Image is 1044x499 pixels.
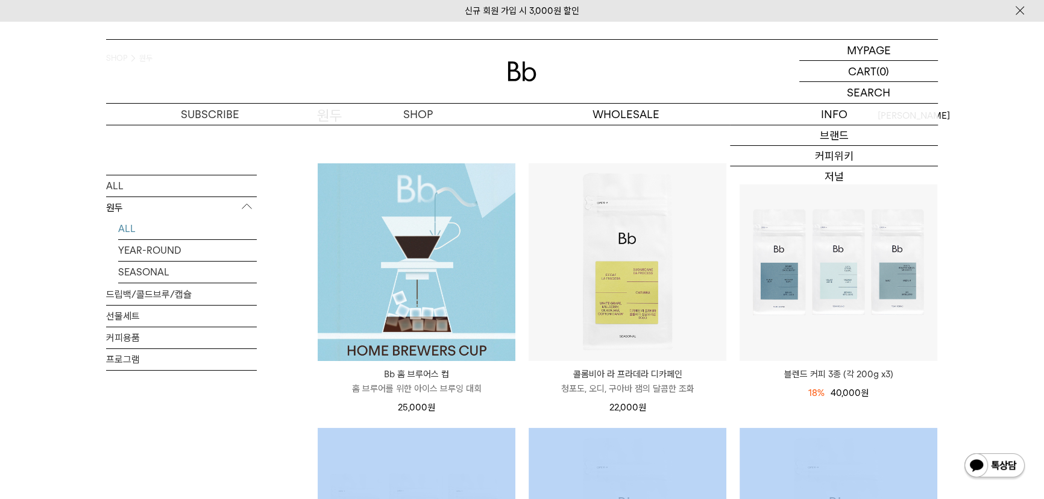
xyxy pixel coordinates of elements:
p: INFO [730,104,938,125]
img: 로고 [508,61,536,81]
p: 콜롬비아 라 프라데라 디카페인 [529,367,726,381]
a: YEAR-ROUND [118,240,257,261]
p: 청포도, 오디, 구아바 잼의 달콤한 조화 [529,381,726,396]
p: Bb 홈 브루어스 컵 [318,367,515,381]
a: Bb 홈 브루어스 컵 홈 브루어를 위한 아이스 브루잉 대회 [318,367,515,396]
p: CART [848,61,876,81]
a: ALL [106,175,257,196]
p: SEARCH [847,82,890,103]
p: WHOLESALE [522,104,730,125]
a: 드립백/콜드브루/캡슐 [106,284,257,305]
img: 블렌드 커피 3종 (각 200g x3) [740,163,937,361]
div: 18% [808,386,825,400]
span: 원 [427,402,435,413]
span: 25,000 [398,402,435,413]
span: 원 [861,388,869,398]
p: 원두 [106,197,257,219]
a: 신규 회원 가입 시 3,000원 할인 [465,5,579,16]
span: 원 [638,402,646,413]
a: 선물세트 [106,306,257,327]
a: 프로그램 [106,349,257,370]
img: 카카오톡 채널 1:1 채팅 버튼 [963,452,1026,481]
img: 콜롬비아 라 프라데라 디카페인 [529,163,726,361]
a: ALL [118,218,257,239]
a: SHOP [314,104,522,125]
p: (0) [876,61,889,81]
span: 22,000 [609,402,646,413]
a: 블렌드 커피 3종 (각 200g x3) [740,367,937,381]
a: 저널 [730,166,938,187]
a: SEASONAL [118,262,257,283]
a: 커피위키 [730,146,938,166]
a: 브랜드 [730,125,938,146]
a: CART (0) [799,61,938,82]
p: MYPAGE [847,40,891,60]
img: Bb 홈 브루어스 컵 [318,163,515,361]
a: MYPAGE [799,40,938,61]
p: 홈 브루어를 위한 아이스 브루잉 대회 [318,381,515,396]
a: 콜롬비아 라 프라데라 디카페인 청포도, 오디, 구아바 잼의 달콤한 조화 [529,367,726,396]
span: 40,000 [831,388,869,398]
a: 커피용품 [106,327,257,348]
a: SUBSCRIBE [106,104,314,125]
